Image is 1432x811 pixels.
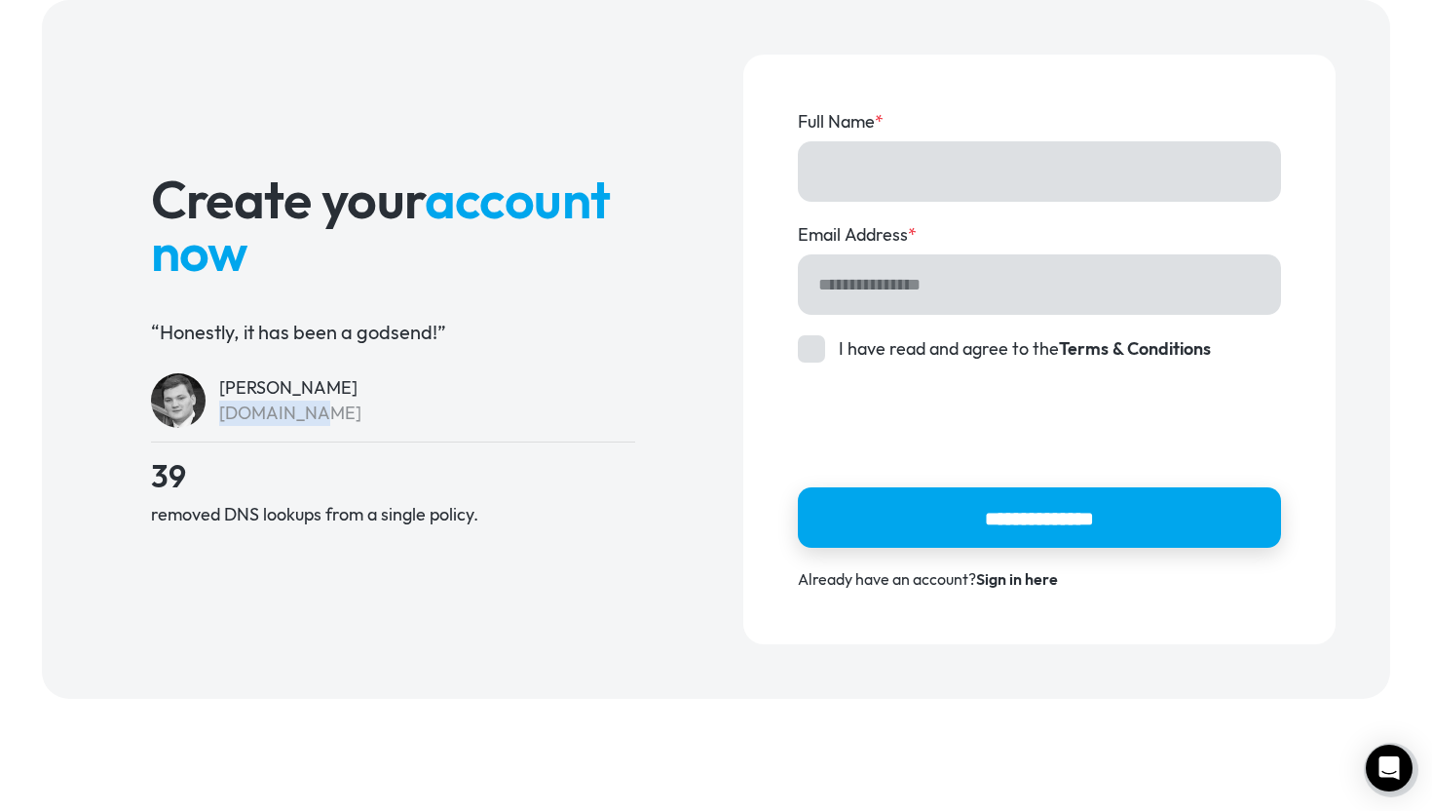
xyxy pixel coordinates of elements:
iframe: reCAPTCHA [798,383,1094,459]
span: account now [151,166,611,285]
div: [DOMAIN_NAME] [219,401,361,426]
label: Full Name [798,109,1281,135]
h4: 39 [151,456,635,495]
div: Open Intercom Messenger [1366,745,1413,792]
a: Terms & Conditions [1059,337,1211,360]
span: I have read and agree to the [839,336,1211,362]
div: removed DNS lookups from a single policy. [151,502,635,527]
label: Email Address [798,222,1281,248]
div: [PERSON_NAME] [219,375,361,401]
p: “Honestly, it has been a godsend!” [151,319,635,346]
form: Account Form [798,109,1281,590]
a: Sign in here [976,569,1058,589]
h1: Create your [151,173,635,278]
div: Already have an account? [798,568,1281,590]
